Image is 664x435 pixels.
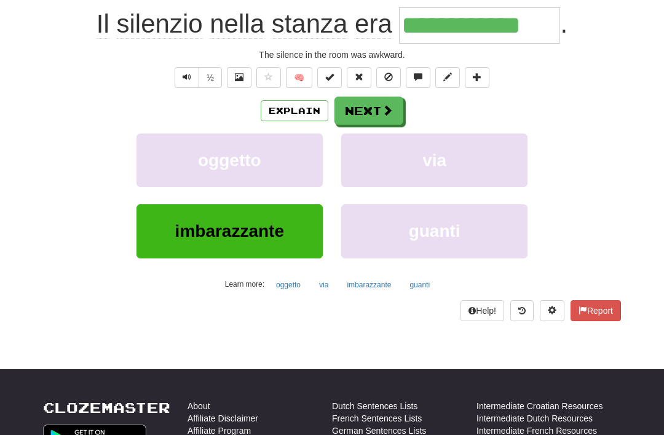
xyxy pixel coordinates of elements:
[117,9,203,39] span: silenzio
[256,67,281,88] button: Favorite sentence (alt+f)
[465,67,489,88] button: Add to collection (alt+a)
[347,67,371,88] button: Reset to 0% Mastered (alt+r)
[340,276,398,294] button: imbarazzante
[571,300,621,321] button: Report
[355,9,392,39] span: era
[435,67,460,88] button: Edit sentence (alt+d)
[476,400,603,412] a: Intermediate Croatian Resources
[97,9,109,39] span: Il
[188,400,210,412] a: About
[460,300,504,321] button: Help!
[43,49,621,61] div: The silence in the room was awkward.
[334,97,403,125] button: Next
[43,400,170,415] a: Clozemaster
[210,9,264,39] span: nella
[175,221,284,241] span: imbarazzante
[199,67,222,88] button: ½
[269,276,307,294] button: oggetto
[510,300,534,321] button: Round history (alt+y)
[376,67,401,88] button: Ignore sentence (alt+i)
[198,151,261,170] span: oggetto
[341,134,528,187] button: via
[341,204,528,258] button: guanti
[422,151,446,170] span: via
[175,67,199,88] button: Play sentence audio (ctl+space)
[188,412,258,425] a: Affiliate Disclaimer
[409,221,460,241] span: guanti
[136,134,323,187] button: oggetto
[332,412,422,425] a: French Sentences Lists
[560,9,567,38] span: .
[227,67,251,88] button: Show image (alt+x)
[312,276,335,294] button: via
[406,67,430,88] button: Discuss sentence (alt+u)
[261,100,328,121] button: Explain
[225,280,264,289] small: Learn more:
[476,412,593,425] a: Intermediate Dutch Resources
[272,9,348,39] span: stanza
[317,67,342,88] button: Set this sentence to 100% Mastered (alt+m)
[172,67,222,88] div: Text-to-speech controls
[332,400,417,412] a: Dutch Sentences Lists
[286,67,312,88] button: 🧠
[136,204,323,258] button: imbarazzante
[403,276,437,294] button: guanti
